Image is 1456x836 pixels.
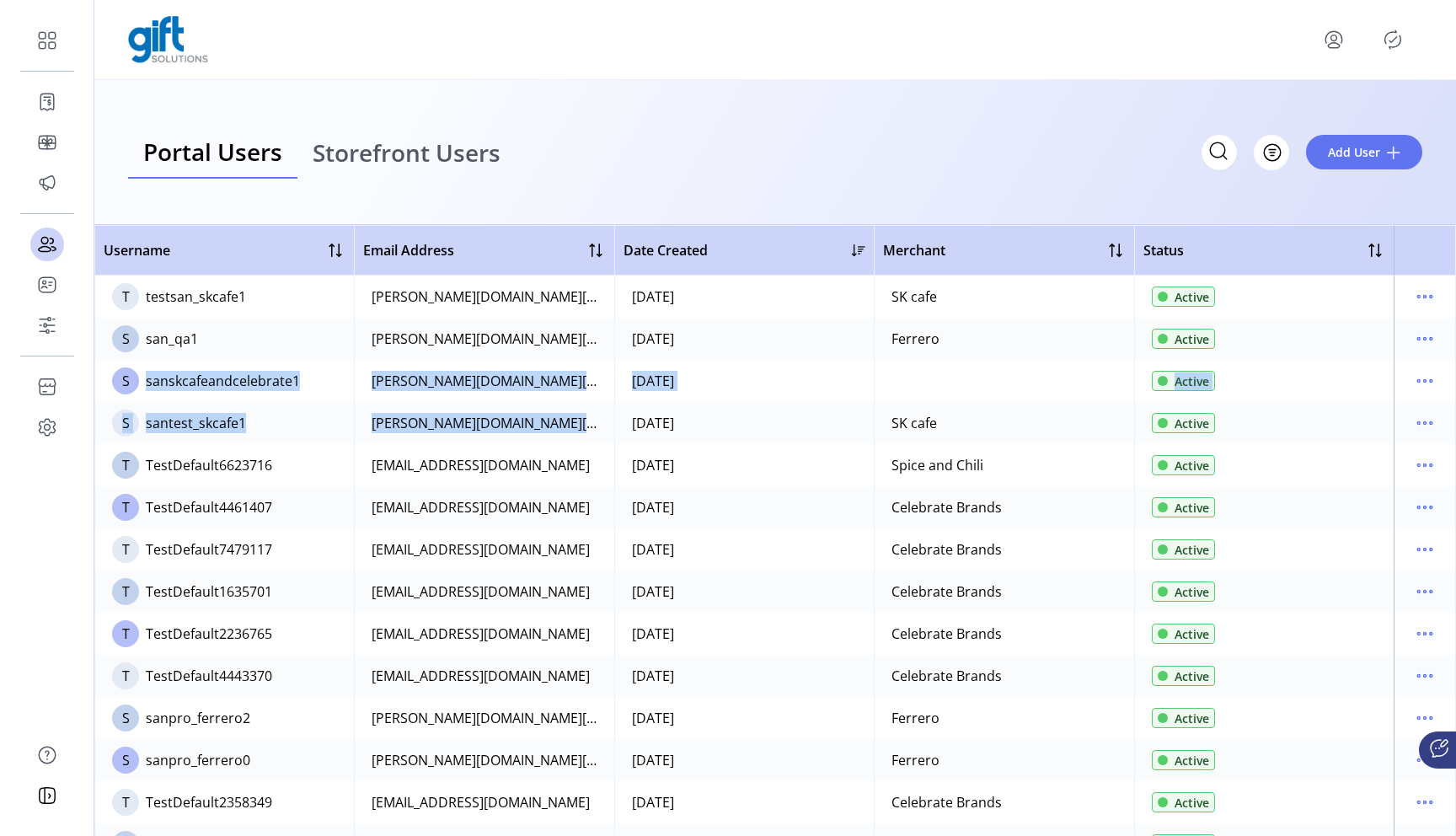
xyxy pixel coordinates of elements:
[122,371,130,391] span: S
[146,624,272,644] div: TestDefault2236765
[1320,26,1347,53] button: menu
[1411,536,1438,563] button: menu
[1411,578,1438,605] button: menu
[891,581,1002,602] div: Celebrate Brands
[614,486,874,528] td: [DATE]
[1175,330,1209,348] span: Active
[372,287,597,307] div: [PERSON_NAME][DOMAIN_NAME][EMAIL_ADDRESS][DOMAIN_NAME]
[1411,705,1438,731] button: menu
[1411,452,1438,479] button: menu
[122,792,130,812] span: T
[614,781,874,823] td: [DATE]
[1306,135,1422,169] button: Add User
[122,329,130,349] span: S
[891,455,983,475] div: Spice and Chili
[1411,789,1438,816] button: menu
[143,140,282,163] span: Portal Users
[146,455,272,475] div: TestDefault6623716
[372,371,597,391] div: [PERSON_NAME][DOMAIN_NAME][EMAIL_ADDRESS][DOMAIN_NAME]
[1411,325,1438,352] button: menu
[122,413,130,433] span: S
[1175,667,1209,685] span: Active
[297,126,516,180] a: Storefront Users
[883,240,945,260] span: Merchant
[891,329,939,349] div: Ferrero
[1328,143,1380,161] span: Add User
[891,708,939,728] div: Ferrero
[1175,288,1209,306] span: Active
[1175,625,1209,643] span: Active
[1411,410,1438,437] button: menu
[1175,457,1209,474] span: Active
[891,539,1002,560] div: Celebrate Brands
[1175,752,1209,769] span: Active
[1202,135,1237,170] input: Search
[891,497,1002,517] div: Celebrate Brands
[1175,372,1209,390] span: Active
[1411,494,1438,521] button: menu
[146,413,246,433] div: santest_skcafe1
[146,666,272,686] div: TestDefault4443370
[122,455,130,475] span: T
[372,750,597,770] div: [PERSON_NAME][DOMAIN_NAME][EMAIL_ADDRESS][DOMAIN_NAME]
[891,750,939,770] div: Ferrero
[891,413,937,433] div: SK cafe
[146,581,272,602] div: TestDefault1635701
[372,497,590,517] div: [EMAIL_ADDRESS][DOMAIN_NAME]
[372,455,590,475] div: [EMAIL_ADDRESS][DOMAIN_NAME]
[146,539,272,560] div: TestDefault7479117
[372,539,590,560] div: [EMAIL_ADDRESS][DOMAIN_NAME]
[614,528,874,571] td: [DATE]
[1175,499,1209,517] span: Active
[1143,240,1184,260] span: Status
[614,655,874,697] td: [DATE]
[372,708,597,728] div: [PERSON_NAME][DOMAIN_NAME][EMAIL_ADDRESS][DOMAIN_NAME]
[614,444,874,486] td: [DATE]
[891,287,937,307] div: SK cafe
[372,624,590,644] div: [EMAIL_ADDRESS][DOMAIN_NAME]
[372,413,597,433] div: [PERSON_NAME][DOMAIN_NAME][EMAIL_ADDRESS][DOMAIN_NAME]
[372,792,590,812] div: [EMAIL_ADDRESS][DOMAIN_NAME]
[128,126,297,180] a: Portal Users
[614,613,874,655] td: [DATE]
[891,666,1002,686] div: Celebrate Brands
[1411,367,1438,394] button: menu
[1254,135,1289,170] button: Filter Button
[146,329,198,349] div: san_qa1
[1411,662,1438,689] button: menu
[146,287,246,307] div: testsan_skcafe1
[122,624,130,644] span: T
[624,240,708,260] span: Date Created
[614,697,874,739] td: [DATE]
[372,666,590,686] div: [EMAIL_ADDRESS][DOMAIN_NAME]
[146,708,250,728] div: sanpro_ferrero2
[122,581,130,602] span: T
[122,497,130,517] span: T
[1379,26,1406,53] button: Publisher Panel
[1411,283,1438,310] button: menu
[891,624,1002,644] div: Celebrate Brands
[122,750,130,770] span: S
[891,792,1002,812] div: Celebrate Brands
[146,750,250,770] div: sanpro_ferrero0
[146,497,272,517] div: TestDefault4461407
[128,16,208,63] img: logo
[122,539,130,560] span: T
[146,371,300,391] div: sanskcafeandcelebrate1
[1411,747,1438,774] button: menu
[614,276,874,318] td: [DATE]
[122,666,130,686] span: T
[1175,415,1209,432] span: Active
[1175,583,1209,601] span: Active
[614,402,874,444] td: [DATE]
[614,360,874,402] td: [DATE]
[372,581,590,602] div: [EMAIL_ADDRESS][DOMAIN_NAME]
[122,287,130,307] span: T
[363,240,454,260] span: Email Address
[313,141,500,164] span: Storefront Users
[1411,620,1438,647] button: menu
[614,318,874,360] td: [DATE]
[122,708,130,728] span: S
[146,792,272,812] div: TestDefault2358349
[614,571,874,613] td: [DATE]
